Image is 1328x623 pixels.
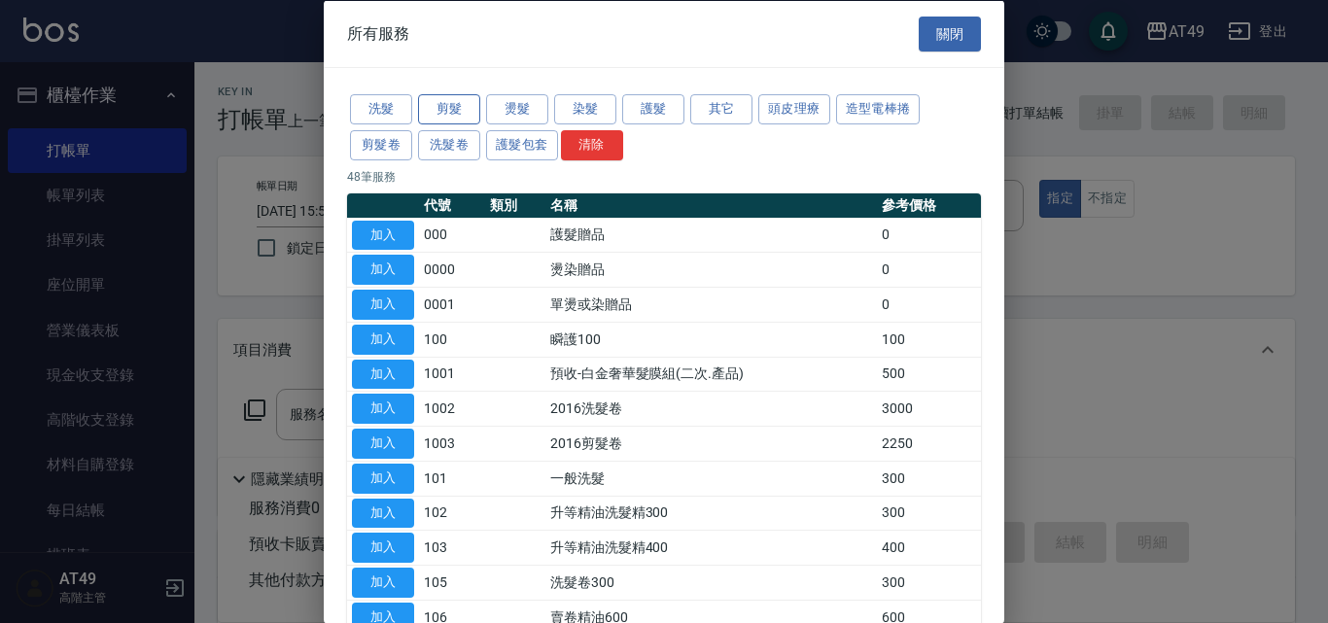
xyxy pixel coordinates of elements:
button: 燙髮 [486,94,548,124]
button: 加入 [352,290,414,320]
td: 101 [419,461,485,496]
td: 000 [419,218,485,253]
td: 升等精油洗髮精300 [545,496,877,531]
td: 0 [877,218,981,253]
button: 加入 [352,463,414,493]
button: 加入 [352,255,414,285]
button: 造型電棒捲 [836,94,921,124]
button: 洗髮 [350,94,412,124]
button: 加入 [352,429,414,459]
td: 0 [877,287,981,322]
th: 名稱 [545,192,877,218]
td: 1001 [419,357,485,392]
td: 103 [419,530,485,565]
button: 加入 [352,394,414,424]
button: 護髮包套 [486,129,558,159]
th: 參考價格 [877,192,981,218]
td: 護髮贈品 [545,218,877,253]
th: 代號 [419,192,485,218]
td: 1002 [419,391,485,426]
td: 102 [419,496,485,531]
button: 加入 [352,498,414,528]
button: 染髮 [554,94,616,124]
td: 300 [877,461,981,496]
button: 加入 [352,220,414,250]
td: 0001 [419,287,485,322]
td: 300 [877,496,981,531]
button: 洗髮卷 [418,129,480,159]
p: 48 筆服務 [347,167,981,185]
td: 400 [877,530,981,565]
td: 預收-白金奢華髮膜組(二次.產品) [545,357,877,392]
span: 所有服務 [347,23,409,43]
button: 剪髮 [418,94,480,124]
td: 0000 [419,252,485,287]
button: 剪髮卷 [350,129,412,159]
button: 加入 [352,568,414,598]
button: 頭皮理療 [758,94,830,124]
button: 加入 [352,533,414,563]
td: 燙染贈品 [545,252,877,287]
td: 0 [877,252,981,287]
td: 3000 [877,391,981,426]
button: 加入 [352,324,414,354]
button: 清除 [561,129,623,159]
td: 100 [877,322,981,357]
button: 護髮 [622,94,684,124]
button: 加入 [352,359,414,389]
td: 升等精油洗髮精400 [545,530,877,565]
td: 一般洗髮 [545,461,877,496]
td: 300 [877,565,981,600]
td: 瞬護100 [545,322,877,357]
td: 2016洗髮卷 [545,391,877,426]
button: 關閉 [919,16,981,52]
button: 其它 [690,94,752,124]
td: 2016剪髮卷 [545,426,877,461]
td: 500 [877,357,981,392]
td: 100 [419,322,485,357]
td: 2250 [877,426,981,461]
td: 1003 [419,426,485,461]
th: 類別 [485,192,545,218]
td: 單燙或染贈品 [545,287,877,322]
td: 105 [419,565,485,600]
td: 洗髮卷300 [545,565,877,600]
